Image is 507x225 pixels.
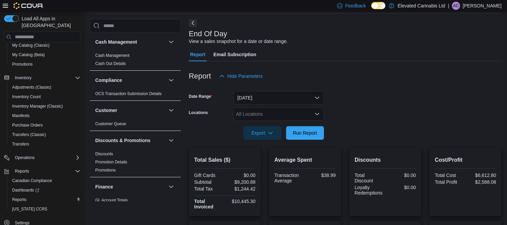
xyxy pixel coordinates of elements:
span: Inventory Count [9,93,80,101]
h3: Compliance [95,77,122,84]
button: Promotions [7,60,83,69]
button: Customer [167,106,175,114]
h2: Discounts [355,156,416,164]
a: Adjustments (Classic) [9,83,54,91]
button: Inventory [1,73,83,83]
span: Adjustments (Classic) [12,85,51,90]
p: Elevated Cannabis Ltd [398,2,445,10]
span: My Catalog (Beta) [9,51,80,59]
span: Run Report [293,130,317,136]
span: Transfers (Classic) [9,131,80,139]
div: Finance [90,196,181,215]
div: Transaction Average [274,173,304,183]
button: My Catalog (Beta) [7,50,83,60]
a: My Catalog (Classic) [9,41,52,49]
h2: Average Spent [274,156,336,164]
button: Discounts & Promotions [95,137,166,144]
button: Cash Management [95,39,166,45]
button: Compliance [167,76,175,84]
div: Discounts & Promotions [90,150,181,177]
a: Reports [9,196,29,204]
h3: Cash Management [95,39,137,45]
span: OCS Transaction Submission Details [95,91,162,96]
div: Total Discount [355,173,384,183]
h3: End Of Day [189,30,227,38]
label: Date Range [189,94,213,99]
span: Reports [9,196,80,204]
div: Loyalty Redemptions [355,185,384,196]
button: Reports [12,167,32,175]
span: GL Account Totals [95,198,128,203]
span: Canadian Compliance [9,177,80,185]
span: Promotions [12,62,33,67]
div: View a sales snapshot for a date or date range. [189,38,288,45]
div: Customer [90,120,181,131]
span: My Catalog (Classic) [9,41,80,49]
span: Inventory Manager (Classic) [9,102,80,110]
span: Hide Parameters [227,73,263,80]
button: Run Report [286,126,324,140]
h3: Report [189,72,211,80]
span: Transfers (Classic) [12,132,46,137]
span: Reports [12,197,26,202]
button: Inventory Manager (Classic) [7,102,83,111]
button: My Catalog (Classic) [7,41,83,50]
div: Compliance [90,90,181,100]
h3: Finance [95,183,113,190]
button: Operations [1,153,83,162]
a: Promotions [9,60,35,68]
div: Subtotal [194,179,224,185]
div: Total Cost [435,173,464,178]
button: Transfers (Classic) [7,130,83,139]
button: Purchase Orders [7,120,83,130]
div: $2,588.08 [467,179,496,185]
a: Cash Management [95,53,129,58]
button: Finance [95,183,166,190]
a: GL Account Totals [95,198,128,203]
a: Inventory Manager (Classic) [9,102,66,110]
span: Reports [12,167,80,175]
div: $0.00 [387,185,416,190]
a: Purchase Orders [9,121,46,129]
span: Purchase Orders [12,122,43,128]
p: | [448,2,449,10]
div: $38.99 [306,173,336,178]
a: Promotion Details [95,160,127,164]
button: Adjustments (Classic) [7,83,83,92]
div: $6,612.80 [467,173,496,178]
a: Promotions [95,168,116,173]
span: Transfers [12,141,29,147]
h3: Discounts & Promotions [95,137,150,144]
a: My Catalog (Beta) [9,51,48,59]
span: Export [248,126,277,140]
div: $9,200.88 [226,179,256,185]
span: Operations [15,155,35,160]
div: $0.00 [387,173,416,178]
a: Transfers (Classic) [9,131,49,139]
button: Discounts & Promotions [167,136,175,144]
button: Transfers [7,139,83,149]
a: Cash Out Details [95,61,126,66]
span: Promotion Details [95,159,127,165]
button: Inventory [12,74,34,82]
input: Dark Mode [371,2,385,9]
button: Reports [7,195,83,204]
button: Canadian Compliance [7,176,83,185]
strong: Total Invoiced [194,199,213,209]
span: Inventory Count [12,94,41,99]
span: Inventory Manager (Classic) [12,104,63,109]
label: Locations [189,110,208,115]
span: My Catalog (Beta) [12,52,45,58]
button: Customer [95,107,166,114]
button: [DATE] [233,91,324,105]
a: Dashboards [9,186,42,194]
a: [US_STATE] CCRS [9,205,50,213]
span: Inventory [15,75,31,81]
a: Customer Queue [95,121,126,126]
a: Transfers [9,140,32,148]
span: Inventory [12,74,80,82]
span: [US_STATE] CCRS [12,206,47,212]
button: Hide Parameters [217,69,265,83]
